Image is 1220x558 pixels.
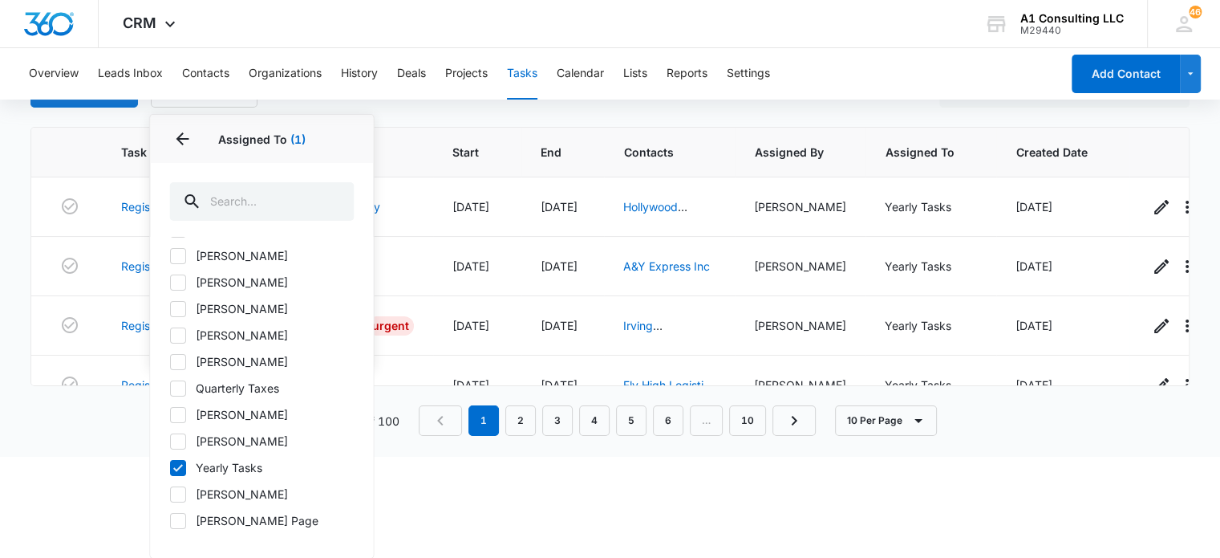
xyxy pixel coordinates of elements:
[541,259,578,273] span: [DATE]
[542,405,573,436] a: Page 3
[169,459,354,476] label: Yearly Tasks
[1015,259,1052,273] span: [DATE]
[169,247,354,264] label: [PERSON_NAME]
[623,259,710,273] a: A&Y Express Inc
[169,327,354,344] label: [PERSON_NAME]
[754,377,846,393] div: [PERSON_NAME]
[169,182,354,221] input: Search...
[452,200,489,214] span: [DATE]
[557,48,604,100] button: Calendar
[1015,144,1087,161] span: Created Date
[1189,6,1202,18] div: notifications count
[885,317,977,334] div: Yearly Tasks
[397,48,426,100] button: Deals
[169,274,354,291] label: [PERSON_NAME]
[169,406,354,423] label: [PERSON_NAME]
[169,353,354,370] label: [PERSON_NAME]
[885,258,977,275] div: Yearly Tasks
[121,144,391,161] span: Task
[419,405,816,436] nav: Pagination
[182,48,229,100] button: Contacts
[121,258,330,275] a: Registration Renewal Fleet Number ( 1 )
[541,200,578,214] span: [DATE]
[667,48,707,100] button: Reports
[505,405,536,436] a: Page 2
[772,405,816,436] a: Next Page
[1189,6,1202,18] span: 46
[653,405,683,436] a: Page 6
[29,48,79,100] button: Overview
[623,319,699,366] a: Irving Transportation LLC
[452,378,489,392] span: [DATE]
[169,433,354,450] label: [PERSON_NAME]
[616,405,646,436] a: Page 5
[541,319,578,332] span: [DATE]
[885,144,954,161] span: Assigned To
[452,259,489,273] span: [DATE]
[835,405,937,436] button: 10 Per Page
[541,378,578,392] span: [DATE]
[367,316,414,336] div: Urgent
[1015,319,1052,332] span: [DATE]
[121,317,330,334] a: Registration Renewal Fleet Number ( 1 )
[1020,12,1124,25] div: account name
[1015,200,1052,214] span: [DATE]
[754,317,846,334] div: [PERSON_NAME]
[169,486,354,503] label: [PERSON_NAME]
[623,144,692,161] span: Contacts
[468,405,499,436] em: 1
[885,377,977,393] div: Yearly Tasks
[579,405,610,436] a: Page 4
[121,377,324,393] a: Registration Renewal Fleet Number (1)
[623,48,647,100] button: Lists
[341,48,378,100] button: History
[541,144,561,161] span: End
[754,144,823,161] span: Assigned By
[1020,25,1124,36] div: account id
[169,380,354,397] label: Quarterly Taxes
[249,48,322,100] button: Organizations
[169,512,354,529] label: [PERSON_NAME] Page
[121,198,380,215] a: Registration Renewal Fleet Number ( 1 ) February
[98,48,163,100] button: Leads Inbox
[169,126,195,152] button: Back
[754,258,846,275] div: [PERSON_NAME]
[727,48,770,100] button: Settings
[123,14,156,31] span: CRM
[452,144,479,161] span: Start
[1072,55,1180,93] button: Add Contact
[445,48,488,100] button: Projects
[623,378,715,409] a: Fly High Logistics LLC
[452,319,489,332] span: [DATE]
[885,198,977,215] div: Yearly Tasks
[729,405,766,436] a: Page 10
[290,132,306,146] span: (1)
[623,200,698,230] a: Hollywood Transport LLC
[507,48,537,100] button: Tasks
[754,198,846,215] div: [PERSON_NAME]
[169,300,354,317] label: [PERSON_NAME]
[169,131,354,148] p: Assigned To
[1015,378,1052,392] span: [DATE]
